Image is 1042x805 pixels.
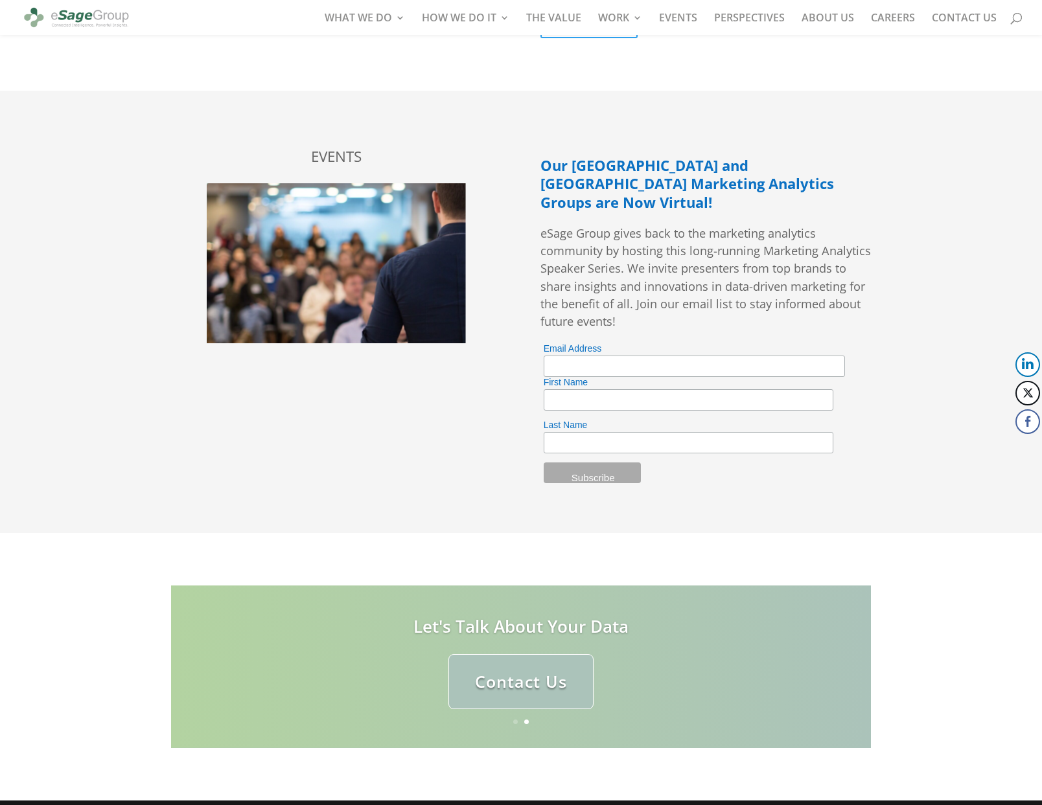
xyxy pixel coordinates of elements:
[413,615,629,638] a: Let's Talk About Your Data
[1015,352,1040,377] button: LinkedIn Share
[544,420,588,430] font: Last Name
[714,13,785,35] a: PERSPECTIVES
[1015,409,1040,434] button: Facebook Share
[448,654,594,709] a: Contact Us
[207,183,466,343] img: Marketing Analytics Events
[659,13,697,35] a: EVENTS
[932,13,997,35] a: CONTACT US
[802,13,854,35] a: ABOUT US
[544,377,588,387] font: First Name
[544,462,641,483] input: Subscribe
[171,150,502,164] p: EVENTS
[544,343,846,354] p: Email Address
[325,13,405,35] a: WHAT WE DO
[526,13,581,35] a: THE VALUE
[540,156,871,218] h3: Our [GEOGRAPHIC_DATA] and [GEOGRAPHIC_DATA] Marketing Analytics Groups are Now Virtual!
[513,720,518,724] a: 1
[871,13,915,35] a: CAREERS
[1015,381,1040,405] button: Twitter Share
[524,720,529,724] a: 2
[22,3,131,32] img: eSage Group
[598,13,642,35] a: WORK
[422,13,509,35] a: HOW WE DO IT
[540,225,871,331] p: eSage Group gives back to the marketing analytics community by hosting this long-running Marketin...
